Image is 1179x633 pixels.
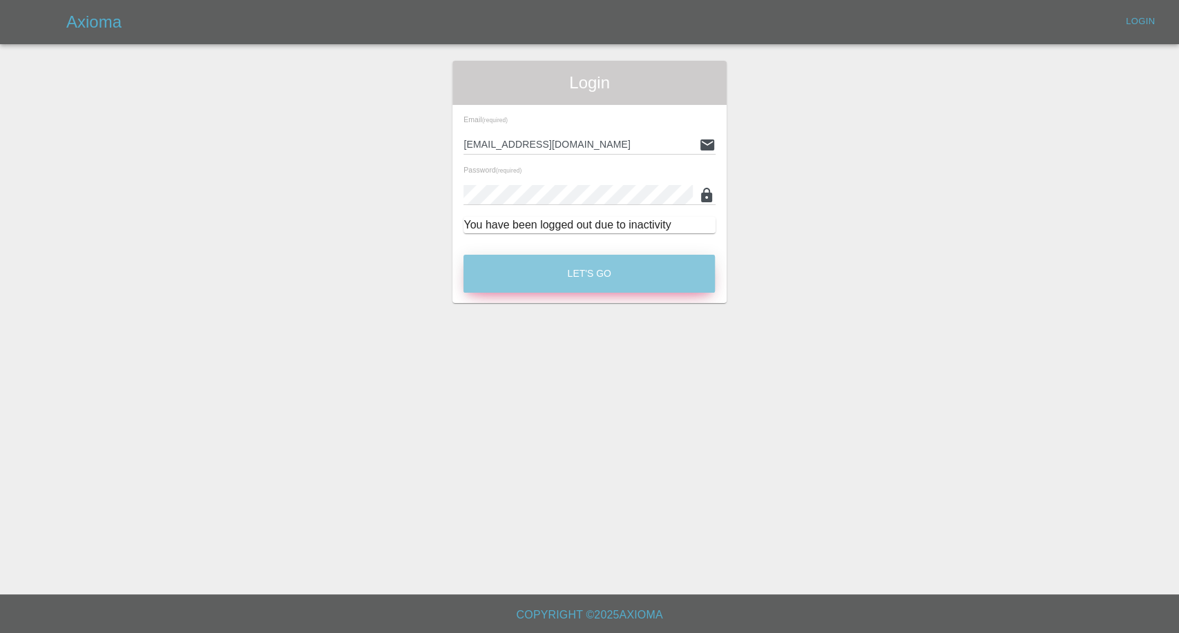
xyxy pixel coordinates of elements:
[463,166,521,174] span: Password
[463,255,715,293] button: Let's Go
[463,115,508,124] span: Email
[463,72,715,94] span: Login
[463,217,715,233] div: You have been logged out due to inactivity
[496,168,521,174] small: (required)
[66,11,122,33] h5: Axioma
[482,117,508,124] small: (required)
[11,605,1168,625] h6: Copyright © 2025 Axioma
[1118,11,1162,32] a: Login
